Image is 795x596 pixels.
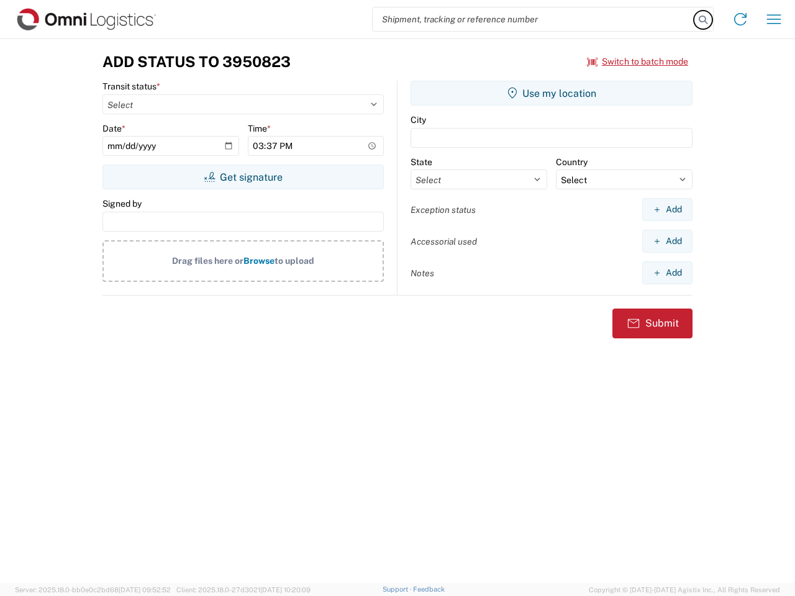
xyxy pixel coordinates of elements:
[119,586,171,594] span: [DATE] 09:52:52
[413,585,445,593] a: Feedback
[411,114,426,125] label: City
[176,586,311,594] span: Client: 2025.18.0-27d3021
[102,53,291,71] h3: Add Status to 3950823
[411,268,434,279] label: Notes
[172,256,243,266] span: Drag files here or
[642,261,693,284] button: Add
[411,236,477,247] label: Accessorial used
[102,81,160,92] label: Transit status
[15,586,171,594] span: Server: 2025.18.0-bb0e0c2bd68
[411,81,693,106] button: Use my location
[383,585,414,593] a: Support
[589,584,780,595] span: Copyright © [DATE]-[DATE] Agistix Inc., All Rights Reserved
[587,52,688,72] button: Switch to batch mode
[102,123,125,134] label: Date
[373,7,694,31] input: Shipment, tracking or reference number
[275,256,314,266] span: to upload
[411,204,476,215] label: Exception status
[642,198,693,221] button: Add
[102,198,142,209] label: Signed by
[642,230,693,253] button: Add
[556,156,588,168] label: Country
[248,123,271,134] label: Time
[612,309,693,338] button: Submit
[102,165,384,189] button: Get signature
[243,256,275,266] span: Browse
[411,156,432,168] label: State
[260,586,311,594] span: [DATE] 10:20:09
